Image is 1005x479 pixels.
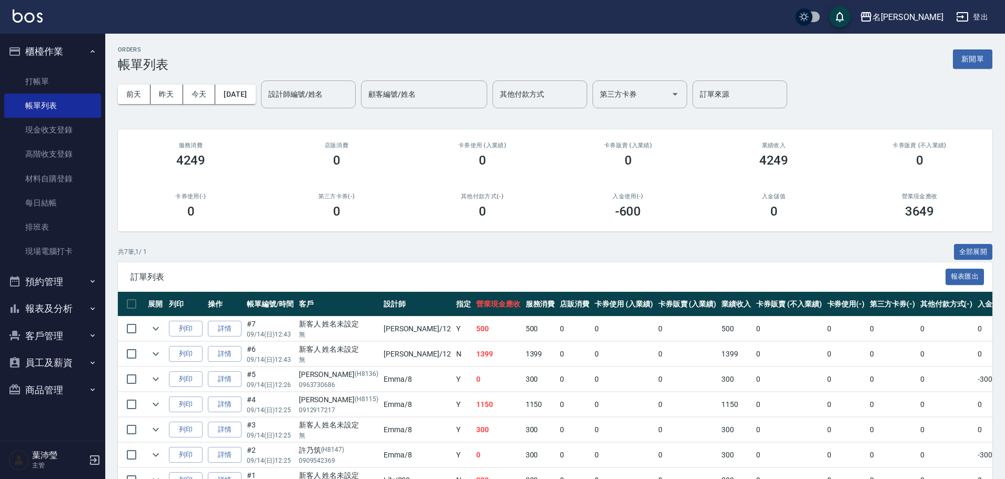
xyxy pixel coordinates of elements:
[592,392,656,417] td: 0
[905,204,934,219] h3: 3649
[4,118,101,142] a: 現金收支登錄
[276,142,397,149] h2: 店販消費
[954,244,993,260] button: 全部展開
[753,443,824,467] td: 0
[592,443,656,467] td: 0
[479,204,486,219] h3: 0
[299,394,378,405] div: [PERSON_NAME]
[4,94,101,118] a: 帳單列表
[557,443,592,467] td: 0
[557,392,592,417] td: 0
[523,292,558,317] th: 服務消費
[169,396,203,413] button: 列印
[557,342,592,366] td: 0
[656,342,719,366] td: 0
[667,86,684,103] button: Open
[422,193,542,200] h2: 其他付款方式(-)
[208,396,242,413] a: 詳情
[454,317,474,341] td: Y
[205,292,244,317] th: 操作
[753,292,824,317] th: 卡券販賣 (不入業績)
[247,355,294,364] p: 09/14 (日) 12:43
[523,443,558,467] td: 300
[523,342,558,366] td: 1399
[381,392,454,417] td: Emma /8
[753,392,824,417] td: 0
[859,193,980,200] h2: 營業現金應收
[118,247,147,257] p: 共 7 筆, 1 / 1
[454,342,474,366] td: N
[916,153,923,168] h3: 0
[454,443,474,467] td: Y
[130,142,251,149] h3: 服務消費
[867,342,918,366] td: 0
[296,292,381,317] th: 客戶
[867,367,918,392] td: 0
[4,38,101,65] button: 櫃檯作業
[130,193,251,200] h2: 卡券使用(-)
[557,367,592,392] td: 0
[32,461,86,470] p: 主管
[208,422,242,438] a: 詳情
[753,367,824,392] td: 0
[867,317,918,341] td: 0
[148,346,164,362] button: expand row
[719,417,753,442] td: 300
[422,142,542,149] h2: 卡券使用 (入業績)
[381,367,454,392] td: Emma /8
[719,317,753,341] td: 500
[333,153,340,168] h3: 0
[474,292,523,317] th: 營業現金應收
[215,85,255,104] button: [DATE]
[592,317,656,341] td: 0
[454,292,474,317] th: 指定
[479,153,486,168] h3: 0
[244,292,296,317] th: 帳單編號/時間
[856,6,948,28] button: 名[PERSON_NAME]
[4,69,101,94] a: 打帳單
[4,376,101,404] button: 商品管理
[148,321,164,337] button: expand row
[4,215,101,239] a: 排班表
[4,191,101,215] a: 每日結帳
[523,417,558,442] td: 300
[454,367,474,392] td: Y
[4,322,101,350] button: 客戶管理
[918,292,976,317] th: 其他付款方式(-)
[381,417,454,442] td: Emma /8
[13,9,43,23] img: Logo
[4,268,101,295] button: 預約管理
[952,7,992,27] button: 登出
[118,46,168,53] h2: ORDERS
[946,269,984,285] button: 報表匯出
[825,317,868,341] td: 0
[148,396,164,412] button: expand row
[867,292,918,317] th: 第三方卡券(-)
[247,380,294,390] p: 09/14 (日) 12:26
[299,445,378,456] div: 許乃筑
[592,367,656,392] td: 0
[825,443,868,467] td: 0
[299,456,378,465] p: 0909542369
[276,193,397,200] h2: 第三方卡券(-)
[454,392,474,417] td: Y
[176,153,206,168] h3: 4249
[208,321,242,337] a: 詳情
[867,417,918,442] td: 0
[169,346,203,362] button: 列印
[523,392,558,417] td: 1150
[825,392,868,417] td: 0
[557,292,592,317] th: 店販消費
[918,367,976,392] td: 0
[244,392,296,417] td: #4
[656,392,719,417] td: 0
[753,342,824,366] td: 0
[169,422,203,438] button: 列印
[32,450,86,461] h5: 葉沛瑩
[355,369,378,380] p: (H8136)
[867,443,918,467] td: 0
[825,367,868,392] td: 0
[557,317,592,341] td: 0
[299,344,378,355] div: 新客人 姓名未設定
[150,85,183,104] button: 昨天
